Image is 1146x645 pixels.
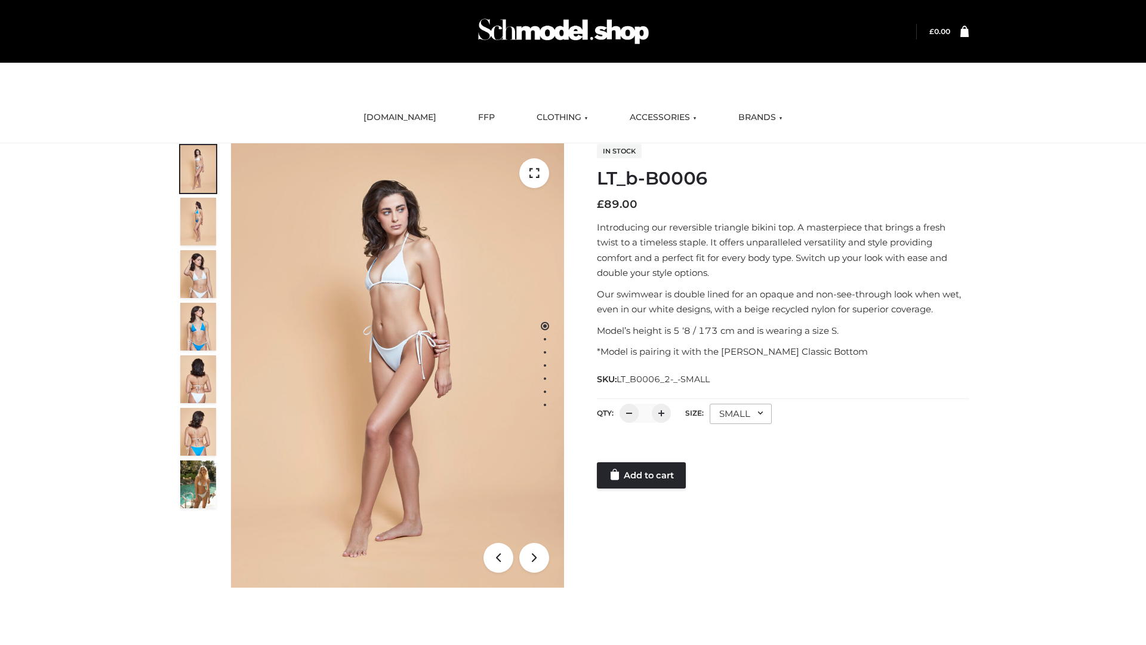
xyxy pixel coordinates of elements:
[355,105,445,131] a: [DOMAIN_NAME]
[597,198,604,211] span: £
[597,144,642,158] span: In stock
[929,27,950,36] a: £0.00
[469,105,504,131] a: FFP
[231,143,564,588] img: ArielClassicBikiniTop_CloudNine_AzureSky_OW114ECO_1
[617,374,710,385] span: LT_B0006_2-_-SMALL
[180,198,216,245] img: ArielClassicBikiniTop_CloudNine_AzureSky_OW114ECO_2-scaled.jpg
[180,250,216,298] img: ArielClassicBikiniTop_CloudNine_AzureSky_OW114ECO_3-scaled.jpg
[597,198,637,211] bdi: 89.00
[180,408,216,456] img: ArielClassicBikiniTop_CloudNine_AzureSky_OW114ECO_8-scaled.jpg
[729,105,791,131] a: BRANDS
[528,105,597,131] a: CLOTHING
[710,404,772,424] div: SMALL
[597,287,969,317] p: Our swimwear is double lined for an opaque and non-see-through look when wet, even in our white d...
[597,168,969,189] h1: LT_b-B0006
[597,220,969,281] p: Introducing our reversible triangle bikini top. A masterpiece that brings a fresh twist to a time...
[597,344,969,360] p: *Model is pairing it with the [PERSON_NAME] Classic Bottom
[597,462,686,489] a: Add to cart
[621,105,706,131] a: ACCESSORIES
[685,408,704,417] label: Size:
[474,8,653,55] img: Schmodel Admin 964
[597,408,614,417] label: QTY:
[180,355,216,403] img: ArielClassicBikiniTop_CloudNine_AzureSky_OW114ECO_7-scaled.jpg
[597,372,711,386] span: SKU:
[180,303,216,351] img: ArielClassicBikiniTop_CloudNine_AzureSky_OW114ECO_4-scaled.jpg
[597,323,969,339] p: Model’s height is 5 ‘8 / 173 cm and is wearing a size S.
[929,27,950,36] bdi: 0.00
[180,145,216,193] img: ArielClassicBikiniTop_CloudNine_AzureSky_OW114ECO_1-scaled.jpg
[929,27,934,36] span: £
[180,460,216,508] img: Arieltop_CloudNine_AzureSky2.jpg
